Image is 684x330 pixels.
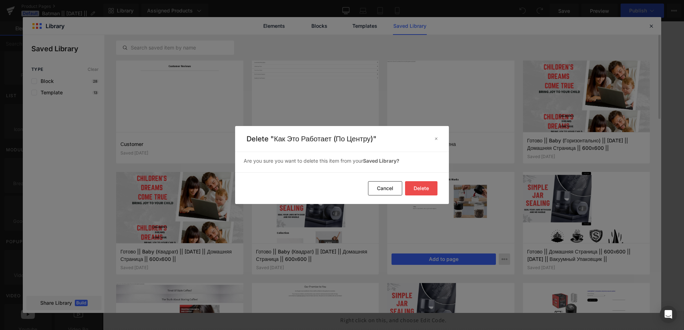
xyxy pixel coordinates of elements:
[268,16,441,44] h1: PERFECT HAIRSTYLE FROM MORNING TO NIGHT
[244,158,440,164] p: Are you sure you want to delete this item from your
[247,135,429,143] p: Delete "Как Это Работает (По Центру)"
[368,181,402,195] button: Cancel
[268,49,441,90] div: The secret lies in a soft yet strong grip layer that holds even the finest hair without pulling i...
[405,181,437,195] button: Delete
[363,158,399,164] b: Saved Library?
[660,306,677,323] div: Open Intercom Messenger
